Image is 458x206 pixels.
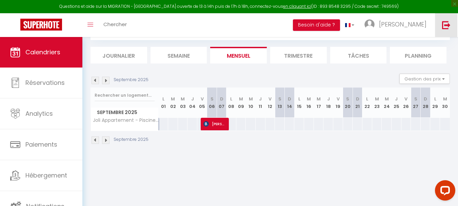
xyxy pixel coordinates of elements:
abbr: J [395,96,398,102]
th: 19 [333,88,343,118]
abbr: V [404,96,407,102]
abbr: J [191,96,194,102]
span: Calendriers [25,48,60,56]
th: 02 [168,88,178,118]
th: 04 [187,88,197,118]
a: Chercher [98,13,132,37]
abbr: V [201,96,204,102]
span: Paiements [25,140,57,149]
span: Septembre 2025 [91,108,158,117]
th: 12 [265,88,275,118]
abbr: S [278,96,281,102]
p: Septembre 2025 [114,77,148,83]
input: Rechercher un logement... [95,89,155,101]
abbr: D [220,96,223,102]
abbr: D [288,96,291,102]
abbr: M [375,96,379,102]
span: [PERSON_NAME] [203,117,226,130]
abbr: D [356,96,359,102]
th: 14 [285,88,295,118]
abbr: D [424,96,427,102]
abbr: S [346,96,349,102]
abbr: M [171,96,175,102]
button: Besoin d'aide ? [293,19,340,31]
abbr: M [181,96,185,102]
th: 24 [382,88,392,118]
abbr: L [162,96,164,102]
th: 27 [411,88,421,118]
th: 13 [275,88,285,118]
th: 11 [256,88,265,118]
span: Chercher [103,21,127,28]
img: ... [364,19,375,30]
abbr: M [239,96,243,102]
th: 28 [421,88,431,118]
abbr: V [268,96,272,102]
iframe: LiveChat chat widget [430,177,458,206]
th: 21 [353,88,362,118]
th: 18 [323,88,333,118]
li: Mensuel [210,47,267,63]
th: 03 [178,88,188,118]
th: 08 [226,88,236,118]
th: 01 [159,88,168,118]
span: [PERSON_NAME] [379,20,426,29]
th: 25 [392,88,401,118]
abbr: L [366,96,368,102]
abbr: M [443,96,447,102]
img: Super Booking [20,19,62,31]
li: Journalier [91,47,147,63]
th: 16 [304,88,314,118]
abbr: J [327,96,330,102]
abbr: S [211,96,214,102]
button: Gestion des prix [399,74,450,84]
abbr: M [307,96,311,102]
th: 06 [207,88,217,118]
th: 23 [372,88,382,118]
abbr: M [385,96,389,102]
th: 26 [401,88,411,118]
li: Trimestre [270,47,327,63]
th: 09 [236,88,246,118]
abbr: M [317,96,321,102]
li: Tâches [330,47,387,63]
span: Analytics [25,109,53,118]
abbr: S [414,96,417,102]
span: Joli Appartement - Piscine - 68m2 - [GEOGRAPHIC_DATA] [92,118,160,123]
a: en cliquant ici [283,3,311,9]
th: 20 [343,88,353,118]
th: 15 [294,88,304,118]
th: 30 [440,88,450,118]
abbr: J [259,96,262,102]
th: 10 [246,88,256,118]
span: Réservations [25,78,65,87]
li: Semaine [151,47,207,63]
p: Septembre 2025 [114,136,148,143]
abbr: M [249,96,253,102]
li: Planning [390,47,446,63]
th: 07 [217,88,226,118]
a: ... [PERSON_NAME] [359,13,435,37]
abbr: V [337,96,340,102]
th: 05 [197,88,207,118]
th: 22 [362,88,372,118]
abbr: L [230,96,232,102]
span: Hébergement [25,171,67,180]
th: 17 [314,88,324,118]
img: logout [442,21,451,29]
th: 29 [430,88,440,118]
abbr: L [298,96,300,102]
abbr: L [434,96,436,102]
